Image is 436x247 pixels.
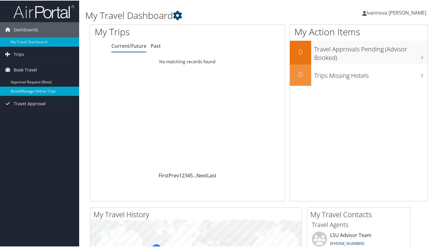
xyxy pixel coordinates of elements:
[207,172,216,178] a: Last
[179,172,182,178] a: 1
[14,96,46,111] span: Travel Approval
[95,25,199,38] h1: My Trips
[314,68,427,79] h3: Trips Missing Hotels
[187,172,190,178] a: 4
[13,4,74,18] img: airportal-logo.png
[169,172,179,178] a: Prev
[367,9,426,16] span: Ivannova [PERSON_NAME]
[185,172,187,178] a: 3
[362,3,432,21] a: Ivannova [PERSON_NAME]
[93,209,301,219] h2: My Travel History
[330,240,364,245] a: [PHONE_NUMBER]
[290,68,311,79] h2: 0
[312,220,406,228] h3: Travel Agents
[290,25,427,38] h1: My Action Items
[14,22,38,37] span: Dashboards
[14,62,37,77] span: Book Travel
[314,41,427,61] h3: Travel Approvals Pending (Advisor Booked)
[196,172,207,178] a: Next
[111,42,146,49] a: Current/Future
[85,9,317,21] h1: My Travel Dashboard
[290,64,427,85] a: 0Trips Missing Hotels
[14,46,24,61] span: Trips
[290,40,427,64] a: 0Travel Approvals Pending (Advisor Booked)
[90,56,285,67] td: No matching records found
[193,172,196,178] span: …
[290,46,311,57] h2: 0
[151,42,161,49] a: Past
[182,172,185,178] a: 2
[310,209,410,219] h2: My Travel Contacts
[190,172,193,178] a: 5
[159,172,169,178] a: First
